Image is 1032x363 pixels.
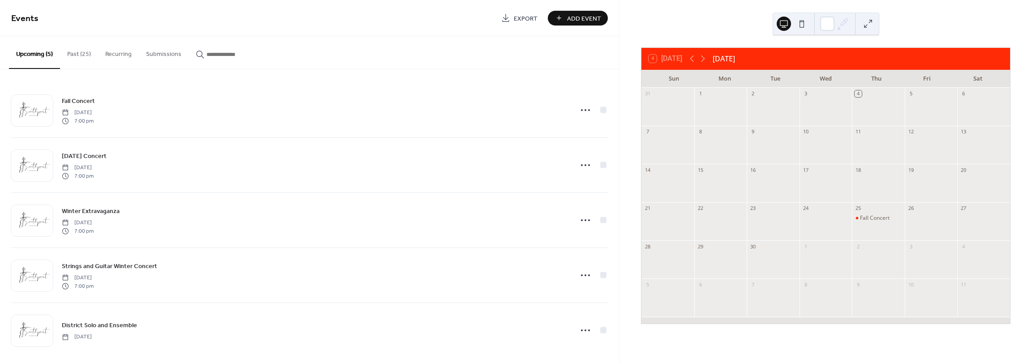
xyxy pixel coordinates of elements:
div: 24 [802,205,809,212]
div: 9 [855,281,861,288]
div: 9 [749,128,756,135]
div: Fri [902,70,952,88]
div: 15 [697,167,704,173]
div: 1 [697,90,704,97]
span: 7:00 pm [62,117,94,125]
button: Submissions [139,36,189,68]
div: 22 [697,205,704,212]
div: 2 [749,90,756,97]
div: 13 [960,128,967,135]
div: 7 [644,128,651,135]
div: 29 [697,243,704,250]
div: 20 [960,167,967,173]
div: 11 [855,128,861,135]
div: Wed [800,70,851,88]
span: District Solo and Ensemble [62,321,137,330]
div: 12 [907,128,914,135]
div: 8 [802,281,809,288]
div: 14 [644,167,651,173]
span: [DATE] [62,219,94,227]
span: Strings and Guitar Winter Concert [62,262,157,271]
a: Fall Concert [62,96,95,106]
a: Strings and Guitar Winter Concert [62,261,157,271]
div: Sun [649,70,699,88]
div: 19 [907,167,914,173]
span: Fall Concert [62,97,95,106]
div: Thu [851,70,902,88]
span: [DATE] [62,164,94,172]
div: [DATE] [713,53,735,64]
div: 6 [697,281,704,288]
div: 2 [855,243,861,250]
span: [DATE] [62,333,92,341]
div: 8 [697,128,704,135]
div: 26 [907,205,914,212]
a: District Solo and Ensemble [62,320,137,330]
div: 23 [749,205,756,212]
span: 7:00 pm [62,282,94,290]
span: [DATE] Concert [62,152,107,161]
div: 10 [802,128,809,135]
span: [DATE] [62,274,94,282]
div: 17 [802,167,809,173]
div: 3 [802,90,809,97]
button: Upcoming (5) [9,36,60,69]
div: 25 [855,205,861,212]
span: Events [11,10,39,27]
div: 10 [907,281,914,288]
div: 6 [960,90,967,97]
a: [DATE] Concert [62,151,107,161]
div: 18 [855,167,861,173]
div: 3 [907,243,914,250]
div: Sat [952,70,1003,88]
div: 5 [644,281,651,288]
span: [DATE] [62,109,94,117]
div: Fall Concert [852,214,905,222]
div: 7 [749,281,756,288]
a: Winter Extravaganza [62,206,120,216]
button: Past (25) [60,36,98,68]
div: 1 [802,243,809,250]
span: Winter Extravaganza [62,207,120,216]
button: Recurring [98,36,139,68]
div: 31 [644,90,651,97]
div: 4 [960,243,967,250]
div: Mon [699,70,750,88]
div: Fall Concert [860,214,890,222]
span: 7:00 pm [62,227,94,235]
span: Export [514,14,537,23]
div: 30 [749,243,756,250]
button: Add Event [548,11,608,26]
div: Tue [750,70,800,88]
div: 4 [855,90,861,97]
a: Export [494,11,544,26]
div: 11 [960,281,967,288]
span: 7:00 pm [62,172,94,180]
div: 5 [907,90,914,97]
span: Add Event [567,14,601,23]
div: 28 [644,243,651,250]
div: 16 [749,167,756,173]
div: 21 [644,205,651,212]
div: 27 [960,205,967,212]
